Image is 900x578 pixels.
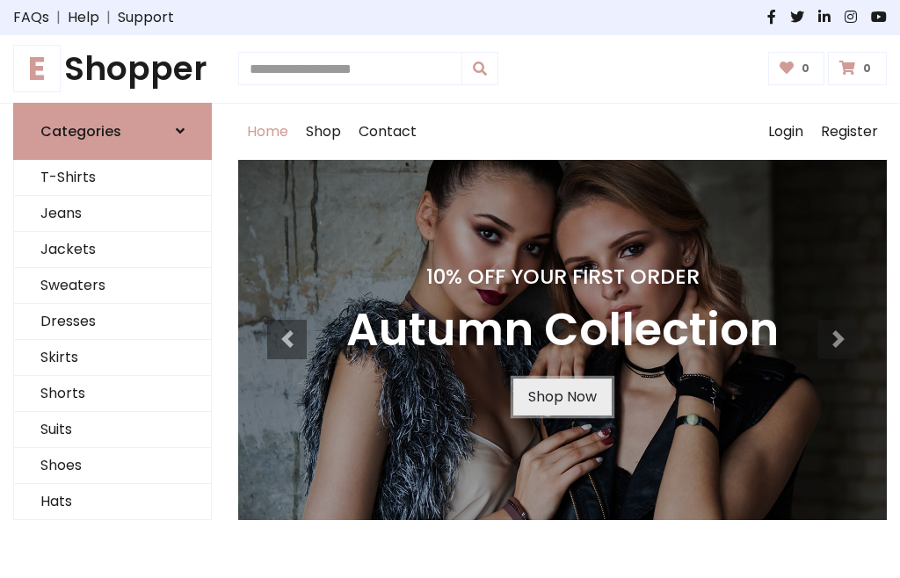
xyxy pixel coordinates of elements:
[759,104,812,160] a: Login
[118,7,174,28] a: Support
[238,104,297,160] a: Home
[40,123,121,140] h6: Categories
[297,104,350,160] a: Shop
[14,232,211,268] a: Jackets
[13,49,212,89] a: EShopper
[14,304,211,340] a: Dresses
[513,379,612,415] a: Shop Now
[13,103,212,160] a: Categories
[14,340,211,376] a: Skirts
[99,7,118,28] span: |
[14,268,211,304] a: Sweaters
[14,484,211,520] a: Hats
[49,7,68,28] span: |
[14,376,211,412] a: Shorts
[859,61,875,76] span: 0
[13,49,212,89] h1: Shopper
[14,412,211,448] a: Suits
[346,264,779,289] h4: 10% Off Your First Order
[14,160,211,196] a: T-Shirts
[812,104,887,160] a: Register
[14,196,211,232] a: Jeans
[14,448,211,484] a: Shoes
[13,45,61,92] span: E
[768,52,825,85] a: 0
[68,7,99,28] a: Help
[13,7,49,28] a: FAQs
[828,52,887,85] a: 0
[346,303,779,358] h3: Autumn Collection
[797,61,814,76] span: 0
[350,104,425,160] a: Contact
